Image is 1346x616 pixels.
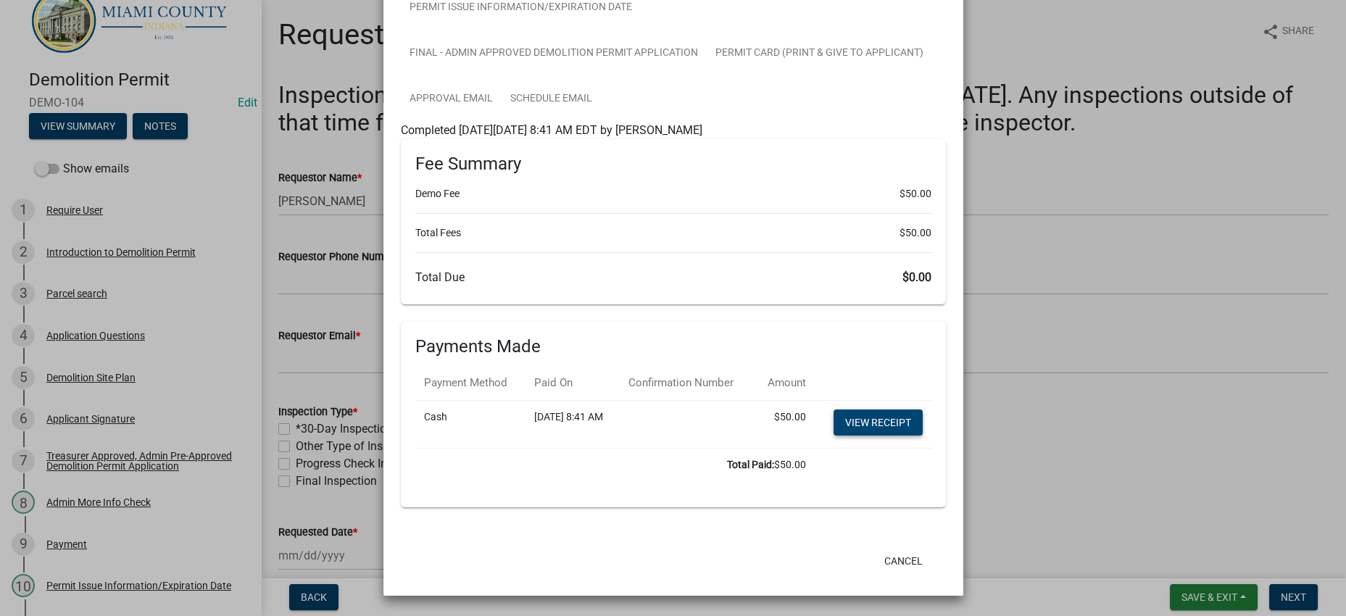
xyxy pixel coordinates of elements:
[525,366,620,400] th: Paid On
[415,225,931,241] li: Total Fees
[415,366,525,400] th: Payment Method
[707,30,932,77] a: Permit Card (Print & Give to Applicant)
[502,76,601,122] a: Schedule Email
[415,336,931,357] h6: Payments Made
[401,76,502,122] a: Approval Email
[753,366,814,400] th: Amount
[834,409,923,436] a: View receipt
[873,548,934,574] button: Cancel
[415,270,931,284] h6: Total Due
[401,123,702,137] span: Completed [DATE][DATE] 8:41 AM EDT by [PERSON_NAME]
[753,400,814,448] td: $50.00
[525,400,620,448] td: [DATE] 8:41 AM
[415,448,815,481] td: $50.00
[902,270,931,284] span: $0.00
[727,459,774,470] b: Total Paid:
[401,30,707,77] a: FINAL - Admin Approved Demolition Permit Application
[900,186,931,201] span: $50.00
[415,400,525,448] td: Cash
[900,225,931,241] span: $50.00
[620,366,754,400] th: Confirmation Number
[415,186,931,201] li: Demo Fee
[415,154,931,175] h6: Fee Summary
